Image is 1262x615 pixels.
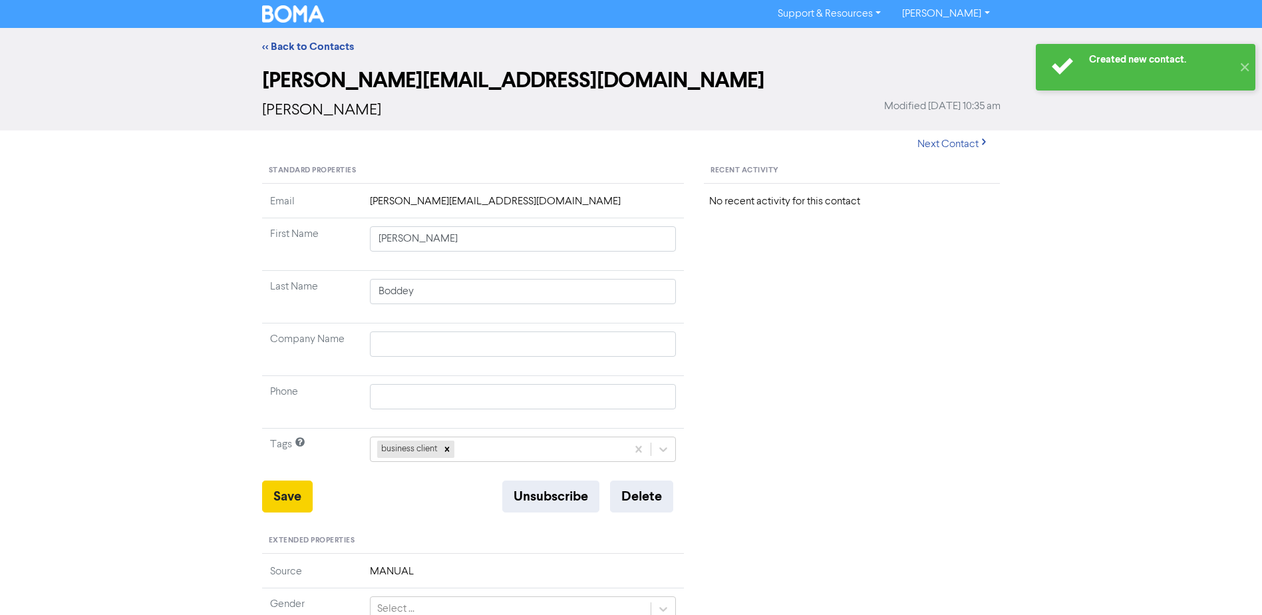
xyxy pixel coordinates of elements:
[767,3,891,25] a: Support & Resources
[262,68,1001,93] h2: [PERSON_NAME][EMAIL_ADDRESS][DOMAIN_NAME]
[262,194,362,218] td: Email
[262,158,685,184] div: Standard Properties
[262,102,381,118] span: [PERSON_NAME]
[906,130,1001,158] button: Next Contact
[262,376,362,429] td: Phone
[884,99,1001,114] span: Modified [DATE] 10:35 am
[362,194,685,218] td: [PERSON_NAME][EMAIL_ADDRESS][DOMAIN_NAME]
[262,528,685,554] div: Extended Properties
[262,481,313,512] button: Save
[262,218,362,271] td: First Name
[1089,53,1232,67] div: Created new contact.
[709,194,995,210] div: No recent activity for this contact
[262,271,362,323] td: Last Name
[502,481,599,512] button: Unsubscribe
[362,564,685,588] td: MANUAL
[704,158,1000,184] div: Recent Activity
[262,429,362,481] td: Tags
[262,323,362,376] td: Company Name
[262,564,362,588] td: Source
[377,441,440,458] div: business client
[610,481,673,512] button: Delete
[262,40,354,53] a: << Back to Contacts
[891,3,1000,25] a: [PERSON_NAME]
[262,5,325,23] img: BOMA Logo
[1195,551,1262,615] iframe: Chat Widget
